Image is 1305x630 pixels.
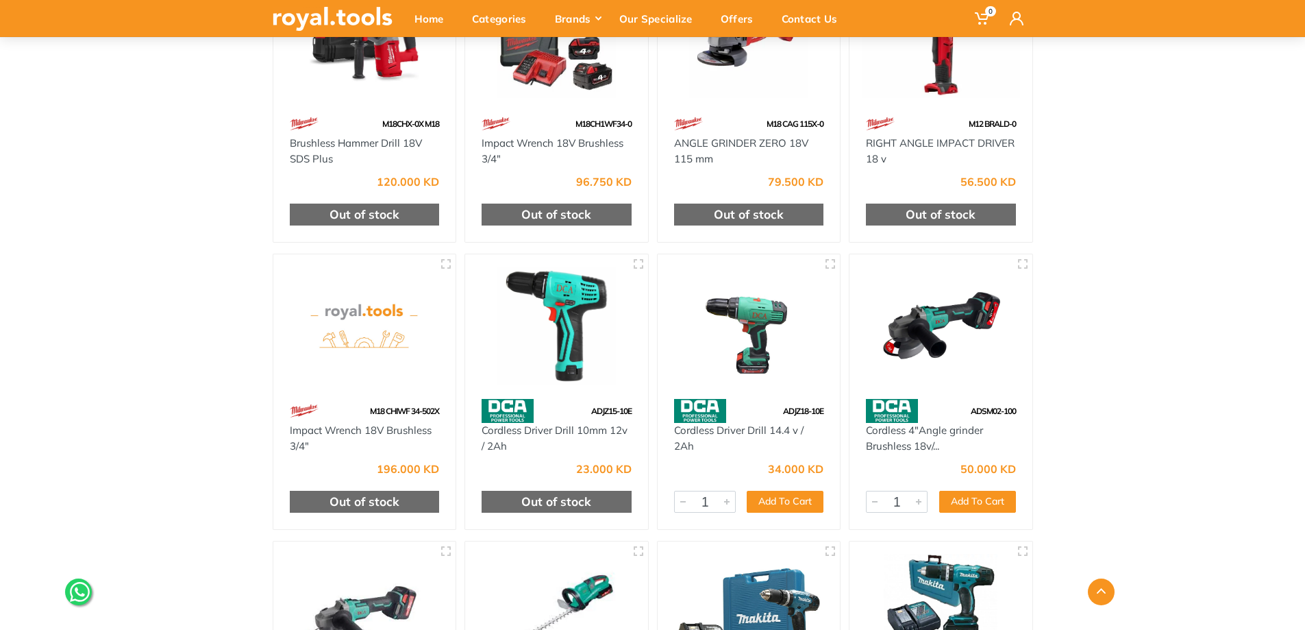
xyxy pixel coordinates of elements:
[747,491,823,513] button: Add To Cart
[670,267,828,385] img: Royal Tools - Cordless Driver Drill 14.4 v / 2Ah
[482,424,627,452] a: Cordless Driver Drill 10mm 12v / 2Ah
[290,424,432,452] a: Impact Wrench 18V Brushless 3/4"
[482,204,632,226] div: Out of stock
[862,267,1020,385] img: Royal Tools - Cordless 4
[482,136,623,165] a: Impact Wrench 18V Brushless 3/4"
[290,136,422,165] a: Brushless Hammer Drill 18V SDS Plus
[971,406,1016,416] span: ADSM02-100
[985,6,996,16] span: 0
[575,119,632,129] span: M18CH1WF34-0
[772,4,856,33] div: Contact Us
[477,267,636,385] img: Royal Tools - Cordless Driver Drill 10mm 12v / 2Ah
[674,424,804,452] a: Cordless Driver Drill 14.4 v / 2Ah
[591,406,632,416] span: ADJZ15-10E
[767,119,823,129] span: M18 CAG 115X-0
[482,112,510,136] img: 68.webp
[576,463,632,474] div: 23.000 KD
[545,4,610,33] div: Brands
[960,463,1016,474] div: 50.000 KD
[674,112,703,136] img: 68.webp
[711,4,772,33] div: Offers
[290,112,319,136] img: 68.webp
[576,176,632,187] div: 96.750 KD
[382,119,439,129] span: M18CHX-0X M18
[462,4,545,33] div: Categories
[866,136,1015,165] a: RIGHT ANGLE IMPACT DRIVER 18 v
[674,204,824,226] div: Out of stock
[783,406,823,416] span: ADJZ18-10E
[290,491,440,513] div: Out of stock
[866,399,918,423] img: 58.webp
[370,406,439,416] span: M18 CHIWF 34-502X
[377,176,439,187] div: 120.000 KD
[482,399,534,423] img: 58.webp
[866,112,895,136] img: 68.webp
[866,204,1016,226] div: Out of stock
[866,424,983,452] a: Cordless 4"Angle grinder Brushless 18v/...
[290,399,319,423] img: 68.webp
[674,136,808,165] a: ANGLE GRINDER ZERO 18V 115 mm
[939,491,1016,513] button: Add To Cart
[969,119,1016,129] span: M12 BRALD-0
[377,463,439,474] div: 196.000 KD
[768,463,823,474] div: 34.000 KD
[405,4,462,33] div: Home
[768,176,823,187] div: 79.500 KD
[960,176,1016,187] div: 56.500 KD
[482,491,632,513] div: Out of stock
[290,204,440,226] div: Out of stock
[674,399,726,423] img: 58.webp
[273,7,393,31] img: royal.tools Logo
[610,4,711,33] div: Our Specialize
